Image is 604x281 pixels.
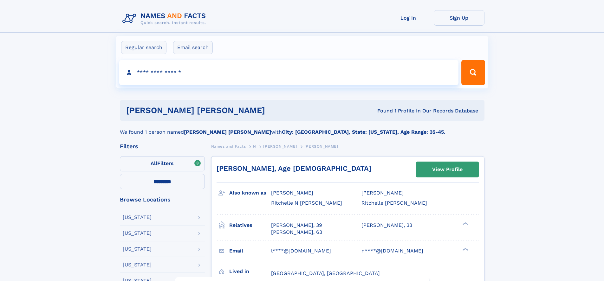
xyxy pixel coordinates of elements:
a: N [253,142,256,150]
a: [PERSON_NAME], Age [DEMOGRAPHIC_DATA] [217,164,371,172]
span: Ritchelle N [PERSON_NAME] [271,200,342,206]
a: Names and Facts [211,142,246,150]
label: Filters [120,156,205,171]
div: ❯ [461,247,469,251]
h1: [PERSON_NAME] [PERSON_NAME] [126,106,321,114]
div: Found 1 Profile In Our Records Database [321,107,478,114]
h3: Relatives [229,220,271,231]
a: [PERSON_NAME] [263,142,297,150]
a: Log In [383,10,434,26]
div: Filters [120,144,205,149]
span: N [253,144,256,149]
label: Email search [173,41,213,54]
span: [GEOGRAPHIC_DATA], [GEOGRAPHIC_DATA] [271,270,380,276]
a: Sign Up [434,10,484,26]
label: Regular search [121,41,166,54]
b: City: [GEOGRAPHIC_DATA], State: [US_STATE], Age Range: 35-45 [282,129,444,135]
div: [US_STATE] [123,215,152,220]
div: Browse Locations [120,197,205,202]
div: View Profile [432,162,463,177]
a: View Profile [416,162,479,177]
a: [PERSON_NAME], 63 [271,229,322,236]
span: [PERSON_NAME] [361,190,404,196]
h3: Lived in [229,266,271,277]
div: [US_STATE] [123,231,152,236]
span: [PERSON_NAME] [271,190,313,196]
div: We found 1 person named with . [120,121,484,136]
input: search input [119,60,459,85]
button: Search Button [461,60,485,85]
span: Ritchelle [PERSON_NAME] [361,200,427,206]
div: [US_STATE] [123,246,152,252]
span: [PERSON_NAME] [304,144,338,149]
h3: Email [229,246,271,256]
span: All [151,160,157,166]
a: [PERSON_NAME], 39 [271,222,322,229]
h3: Also known as [229,188,271,198]
div: ❯ [461,221,469,226]
a: [PERSON_NAME], 33 [361,222,412,229]
div: [US_STATE] [123,262,152,267]
img: Logo Names and Facts [120,10,211,27]
b: [PERSON_NAME] [PERSON_NAME] [184,129,271,135]
span: [PERSON_NAME] [263,144,297,149]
